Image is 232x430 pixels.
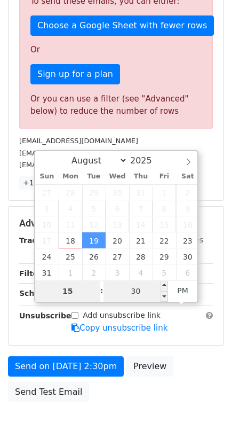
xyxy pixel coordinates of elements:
span: August 14, 2025 [129,216,153,232]
p: Or [30,44,202,56]
span: August 23, 2025 [176,232,199,248]
span: September 5, 2025 [153,264,176,280]
span: August 15, 2025 [153,216,176,232]
span: Click to toggle [168,280,197,301]
span: September 1, 2025 [59,264,82,280]
a: Sign up for a plan [30,64,120,84]
span: Fri [153,173,176,180]
span: July 30, 2025 [106,184,129,200]
span: August 7, 2025 [129,200,153,216]
span: August 10, 2025 [35,216,59,232]
h5: Advanced [19,217,213,229]
div: チャットウィジェット [179,379,232,430]
a: Preview [126,356,173,377]
span: August 6, 2025 [106,200,129,216]
span: August 27, 2025 [106,248,129,264]
span: August 20, 2025 [106,232,129,248]
span: August 4, 2025 [59,200,82,216]
span: August 24, 2025 [35,248,59,264]
span: August 12, 2025 [82,216,106,232]
span: August 8, 2025 [153,200,176,216]
span: July 28, 2025 [59,184,82,200]
input: Minute [103,280,169,302]
span: Mon [59,173,82,180]
span: August 21, 2025 [129,232,153,248]
span: August 19, 2025 [82,232,106,248]
strong: Unsubscribe [19,311,71,320]
span: Sat [176,173,199,180]
span: August 9, 2025 [176,200,199,216]
span: August 29, 2025 [153,248,176,264]
strong: Filters [19,269,46,278]
span: August 30, 2025 [176,248,199,264]
a: Copy unsubscribe link [71,323,167,333]
strong: Tracking [19,236,55,245]
span: Sun [35,173,59,180]
span: August 22, 2025 [153,232,176,248]
span: September 6, 2025 [176,264,199,280]
iframe: Chat Widget [179,379,232,430]
a: Send on [DATE] 2:30pm [8,356,124,377]
span: August 13, 2025 [106,216,129,232]
span: August 28, 2025 [129,248,153,264]
span: July 31, 2025 [129,184,153,200]
span: Thu [129,173,153,180]
span: August 11, 2025 [59,216,82,232]
span: : [100,280,103,301]
small: [EMAIL_ADDRESS][DOMAIN_NAME] [19,149,138,157]
span: August 25, 2025 [59,248,82,264]
a: Choose a Google Sheet with fewer rows [30,15,214,36]
span: July 29, 2025 [82,184,106,200]
small: [EMAIL_ADDRESS][DOMAIN_NAME] [19,137,138,145]
span: September 2, 2025 [82,264,106,280]
span: August 3, 2025 [35,200,59,216]
span: August 5, 2025 [82,200,106,216]
a: +15 more [19,176,64,190]
span: August 2, 2025 [176,184,199,200]
span: July 27, 2025 [35,184,59,200]
span: August 1, 2025 [153,184,176,200]
a: Send Test Email [8,382,89,402]
span: August 16, 2025 [176,216,199,232]
span: September 4, 2025 [129,264,153,280]
span: August 26, 2025 [82,248,106,264]
input: Year [127,155,166,166]
strong: Schedule [19,289,58,298]
div: Or you can use a filter (see "Advanced" below) to reduce the number of rows [30,93,202,117]
label: Add unsubscribe link [83,310,161,321]
span: August 17, 2025 [35,232,59,248]
input: Hour [35,280,100,302]
span: August 18, 2025 [59,232,82,248]
small: [EMAIL_ADDRESS][DOMAIN_NAME] [19,161,138,169]
span: September 3, 2025 [106,264,129,280]
span: Wed [106,173,129,180]
span: Tue [82,173,106,180]
span: August 31, 2025 [35,264,59,280]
